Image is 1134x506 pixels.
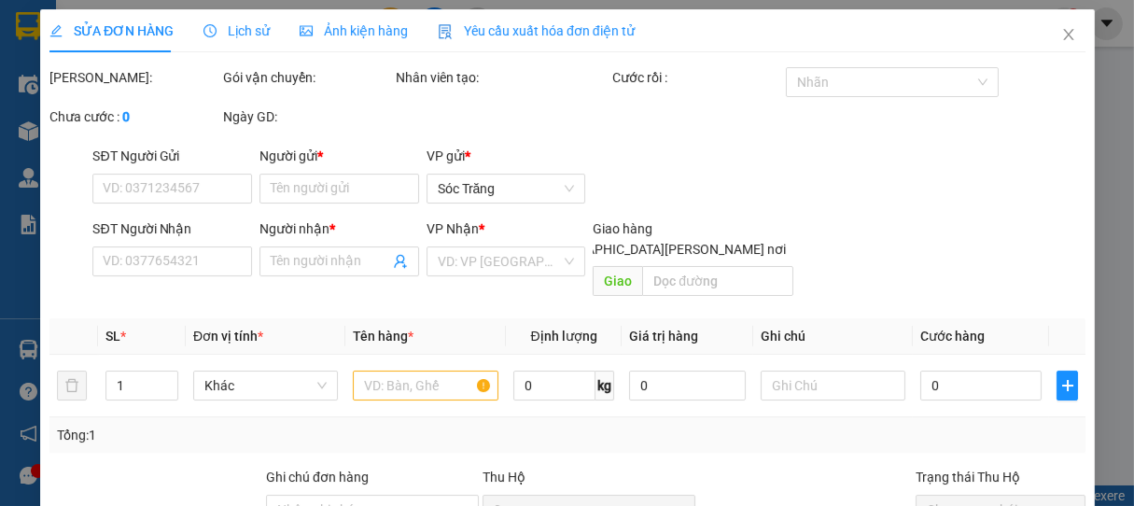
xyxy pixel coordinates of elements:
[49,106,219,127] div: Chưa cước :
[203,372,326,400] span: Khác
[129,101,248,121] li: [PERSON_NAME] 8
[259,146,419,166] div: Người gửi
[266,470,369,485] label: Ghi chú đơn hàng
[9,101,129,121] li: VP Sóc Trăng
[222,106,392,127] div: Ngày GD:
[122,109,130,124] b: 0
[426,221,478,236] span: VP Nhận
[530,329,596,344] span: Định lượng
[49,67,219,88] div: [PERSON_NAME]:
[203,23,270,38] span: Lịch sử
[259,218,419,239] div: Người nhận
[752,318,912,355] th: Ghi chú
[1060,27,1075,42] span: close
[57,371,87,401] button: delete
[92,218,252,239] div: SĐT Người Nhận
[437,175,574,203] span: Sóc Trăng
[531,239,793,260] span: [GEOGRAPHIC_DATA][PERSON_NAME] nơi
[438,23,635,38] span: Yêu cầu xuất hóa đơn điện tử
[57,425,440,445] div: Tổng: 1
[9,9,75,75] img: logo.jpg
[920,329,985,344] span: Cước hàng
[595,371,614,401] span: kg
[129,125,142,138] span: environment
[192,329,262,344] span: Đơn vị tính
[916,467,1085,487] div: Trạng thái Thu Hộ
[1057,378,1077,393] span: plus
[49,24,63,37] span: edit
[222,67,392,88] div: Gói vận chuyển:
[1057,371,1078,401] button: plus
[1042,9,1094,62] button: Close
[105,329,120,344] span: SL
[593,221,652,236] span: Giao hàng
[49,23,174,38] span: SỬA ĐƠN HÀNG
[593,266,642,296] span: Giao
[203,24,217,37] span: clock-circle
[9,9,271,79] li: Vĩnh Thành (Sóc Trăng)
[760,371,904,401] input: Ghi Chú
[92,146,252,166] div: SĐT Người Gửi
[483,470,525,485] span: Thu Hộ
[353,371,497,401] input: VD: Bàn, Ghế
[9,125,22,138] span: environment
[642,266,793,296] input: Dọc đường
[353,329,413,344] span: Tên hàng
[392,254,407,269] span: user-add
[426,146,585,166] div: VP gửi
[300,24,313,37] span: picture
[629,329,698,344] span: Giá trị hàng
[300,23,408,38] span: Ảnh kiện hàng
[612,67,782,88] div: Cước rồi :
[438,24,453,39] img: icon
[396,67,609,88] div: Nhân viên tạo:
